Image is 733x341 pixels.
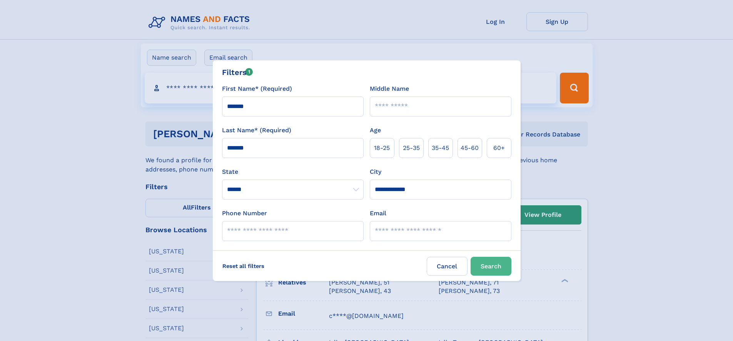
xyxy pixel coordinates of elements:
span: 18‑25 [374,143,390,153]
label: State [222,167,364,176]
span: 45‑60 [461,143,479,153]
button: Search [471,257,511,276]
label: Phone Number [222,209,267,218]
label: Middle Name [370,84,409,93]
label: Age [370,126,381,135]
label: Cancel [427,257,468,276]
label: First Name* (Required) [222,84,292,93]
label: City [370,167,381,176]
label: Reset all filters [217,257,269,275]
label: Last Name* (Required) [222,126,291,135]
span: 25‑35 [403,143,420,153]
span: 35‑45 [432,143,449,153]
div: Filters [222,67,253,78]
label: Email [370,209,386,218]
span: 60+ [493,143,505,153]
